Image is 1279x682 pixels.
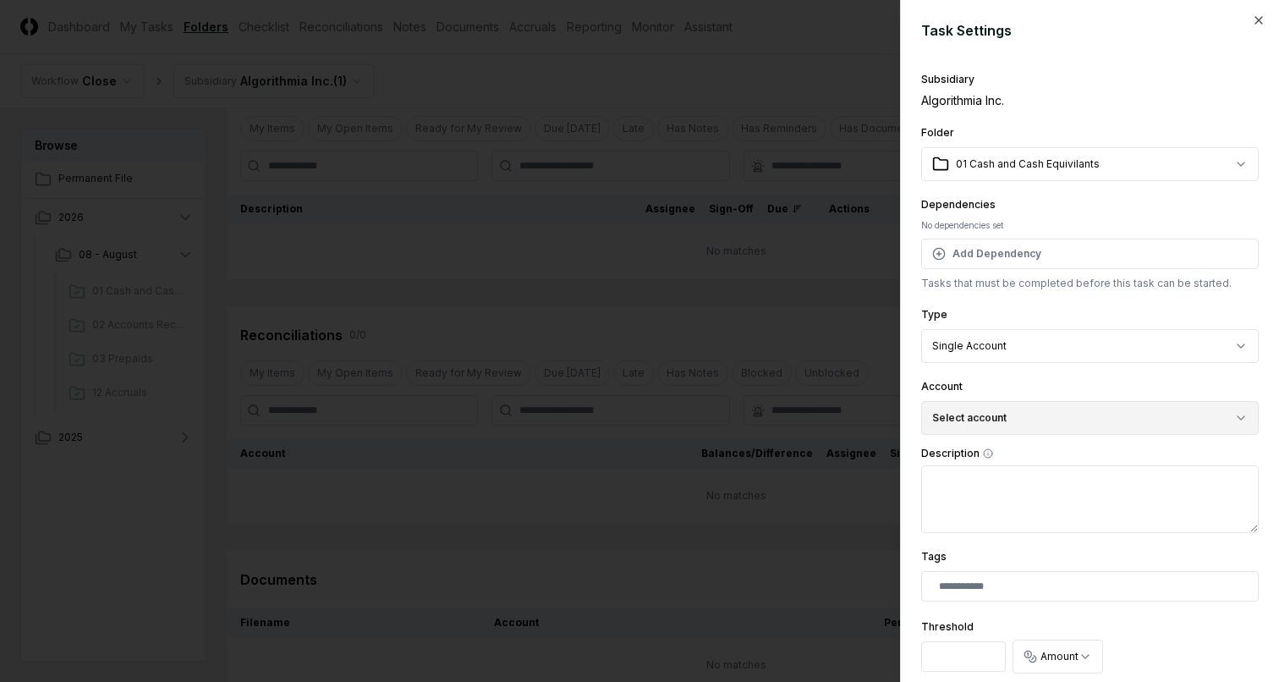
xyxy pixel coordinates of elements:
button: Add Dependency [921,239,1259,269]
div: Algorithmia Inc. [921,91,1259,109]
button: Description [983,448,993,459]
label: Tags [921,550,947,563]
label: Description [921,448,1259,459]
h2: Task Settings [921,20,1259,41]
button: Select account [921,401,1259,435]
label: Type [921,308,947,321]
label: Folder [921,126,954,139]
p: Tasks that must be completed before this task can be started. [921,276,1259,291]
label: Account [921,380,963,393]
div: Subsidiary [921,74,1259,85]
label: Threshold [921,620,974,633]
label: Dependencies [921,198,996,211]
div: No dependencies set [921,219,1259,232]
